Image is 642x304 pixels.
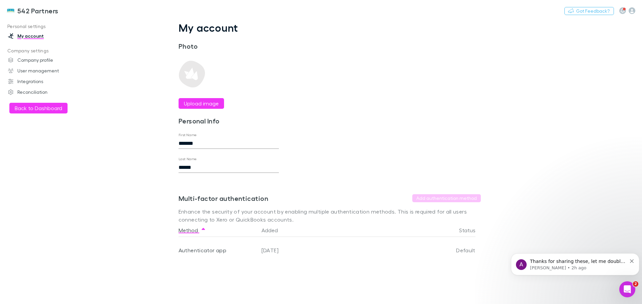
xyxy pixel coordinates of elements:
[459,224,484,237] button: Status
[7,7,15,15] img: 542 Partners's Logo
[17,7,59,15] h3: 542 Partners
[1,87,90,97] a: Reconciliation
[179,157,197,162] label: Last Name
[179,132,197,137] label: First Name
[179,224,206,237] button: Method
[1,22,90,31] p: Personal settings
[619,281,635,297] iframe: Intercom live chat
[179,208,481,224] p: Enhance the security of your account by enabling multiple authentication methods. This is require...
[3,3,63,19] a: 542 Partners
[633,281,638,287] span: 2
[179,194,268,202] h3: Multi-factor authentication
[1,55,90,65] a: Company profile
[261,224,286,237] button: Added
[412,194,481,202] button: Add authentication method
[179,42,279,50] h3: Photo
[179,117,279,125] h3: Personal Info
[179,21,481,34] h1: My account
[179,237,256,264] div: Authenticator app
[259,237,415,264] div: [DATE]
[415,237,475,264] div: Default
[184,99,219,107] label: Upload image
[508,239,642,286] iframe: Intercom notifications message
[179,98,224,109] button: Upload image
[1,47,90,55] p: Company settings
[9,103,68,113] button: Back to Dashboard
[1,65,90,76] a: User management
[1,76,90,87] a: Integrations
[179,61,205,87] img: Preview
[564,7,614,15] button: Got Feedback?
[1,31,90,41] a: My account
